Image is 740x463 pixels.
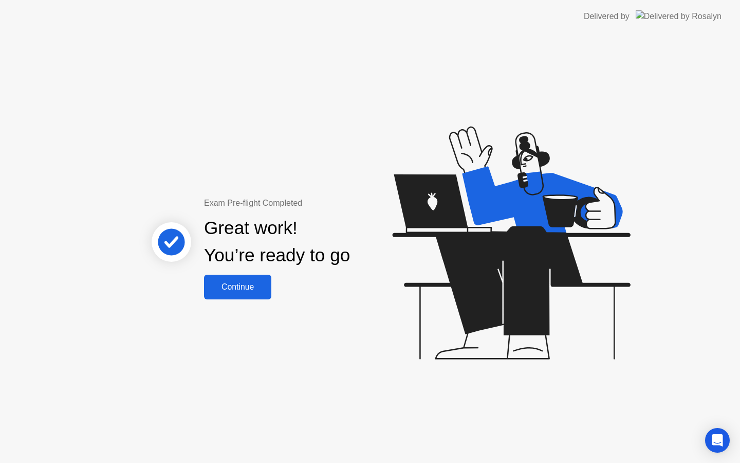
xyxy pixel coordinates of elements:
img: Delivered by Rosalyn [636,10,721,22]
button: Continue [204,275,271,299]
div: Delivered by [584,10,630,23]
div: Great work! You’re ready to go [204,215,350,269]
div: Open Intercom Messenger [705,428,730,453]
div: Exam Pre-flight Completed [204,197,416,209]
div: Continue [207,282,268,292]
